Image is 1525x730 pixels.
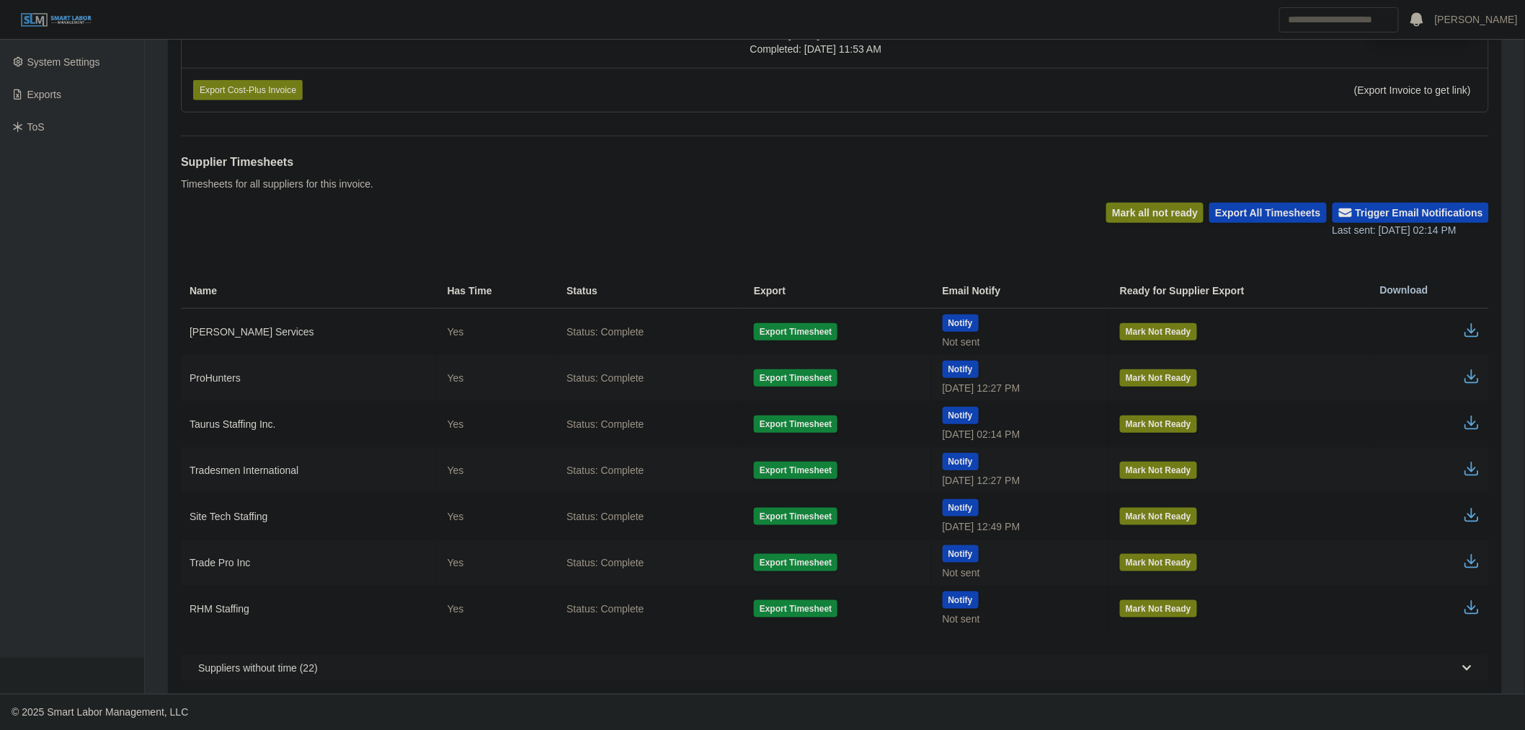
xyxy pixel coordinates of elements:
button: Export Timesheet [754,554,837,571]
td: Yes [436,355,556,401]
span: © 2025 Smart Labor Management, LLC [12,706,188,718]
span: (Export Invoice to get link) [1354,84,1471,96]
button: Mark Not Ready [1120,462,1197,479]
span: Status: Complete [566,509,644,524]
button: Notify [943,361,979,378]
div: Not sent [943,612,1098,626]
span: System Settings [27,56,100,68]
span: Status: Complete [566,555,644,570]
button: Trigger Email Notifications [1333,203,1489,223]
td: ProHunters [181,355,436,401]
button: Mark Not Ready [1120,600,1197,617]
td: Yes [436,493,556,540]
button: Mark Not Ready [1120,369,1197,387]
div: Not sent [943,335,1098,349]
div: Not sent [943,566,1098,580]
img: SLM Logo [20,12,92,28]
span: Exports [27,89,61,100]
button: Export Timesheet [754,415,837,433]
span: Status: Complete [566,463,644,478]
button: Export Timesheet [754,508,837,525]
button: Export Cost-Plus Invoice [193,80,303,100]
button: Export All Timesheets [1209,203,1326,223]
button: Notify [943,453,979,470]
button: Mark Not Ready [1120,508,1197,525]
button: Export Timesheet [754,462,837,479]
div: Last sent: [DATE] 02:14 PM [1333,223,1489,238]
th: Name [181,273,436,309]
button: Mark Not Ready [1120,554,1197,571]
button: Notify [943,315,979,332]
button: Export Timesheet [754,369,837,387]
th: Email Notify [931,273,1109,309]
div: [DATE] 12:27 PM [943,473,1098,488]
td: [PERSON_NAME] Services [181,309,436,356]
p: Timesheets for all suppliers for this invoice. [181,177,373,191]
td: RHM Staffing [181,586,436,632]
th: Status [555,273,742,309]
input: Search [1279,7,1399,32]
div: [DATE] 12:49 PM [943,519,1098,534]
h1: Supplier Timesheets [181,154,373,171]
th: Export [742,273,931,309]
td: Yes [436,540,556,586]
th: Has Time [436,273,556,309]
div: Completed: [DATE] 11:53 AM [750,42,886,56]
button: Notify [943,407,979,424]
span: ToS [27,121,45,133]
button: Export Timesheet [754,323,837,340]
a: [PERSON_NAME] [1435,12,1518,27]
th: Ready for Supplier Export [1108,273,1369,309]
button: Suppliers without time (22) [181,655,1489,681]
button: Mark Not Ready [1120,415,1197,433]
td: Trade Pro Inc [181,540,436,586]
button: Notify [943,499,979,516]
td: Tradesmen International [181,447,436,493]
span: Status: Complete [566,602,644,616]
td: Taurus Staffing Inc. [181,401,436,447]
button: Notify [943,592,979,609]
span: Status: Complete [566,371,644,385]
td: Yes [436,447,556,493]
td: Yes [436,586,556,632]
td: Yes [436,401,556,447]
button: Mark Not Ready [1120,323,1197,340]
span: Suppliers without time (22) [198,661,318,675]
button: Notify [943,545,979,563]
div: [DATE] 12:27 PM [943,381,1098,395]
span: Status: Complete [566,325,644,339]
button: Mark all not ready [1106,203,1204,223]
div: [DATE] 02:14 PM [943,427,1098,441]
td: Yes [436,309,556,356]
span: Status: Complete [566,417,644,431]
button: Export Timesheet [754,600,837,617]
td: Site Tech Staffing [181,493,436,540]
th: Download [1369,273,1489,309]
